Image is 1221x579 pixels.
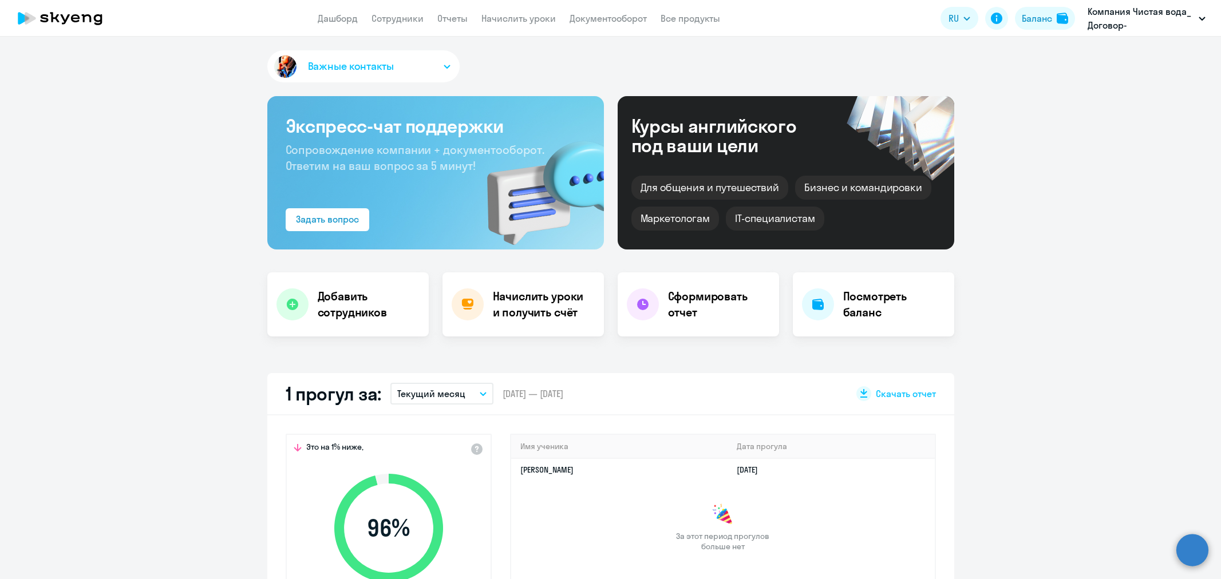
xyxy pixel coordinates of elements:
[795,176,931,200] div: Бизнес и командировки
[941,7,978,30] button: RU
[286,142,544,173] span: Сопровождение компании + документооборот. Ответим на ваш вопрос за 5 минут!
[323,514,455,542] span: 96 %
[675,531,771,552] span: За этот период прогулов больше нет
[493,288,592,320] h4: Начислить уроки и получить счёт
[286,114,586,137] h3: Экспресс-чат поддержки
[481,13,556,24] a: Начислить уроки
[286,208,369,231] button: Задать вопрос
[511,435,728,458] th: Имя ученика
[1015,7,1075,30] button: Балансbalance
[286,382,381,405] h2: 1 прогул за:
[397,387,465,400] p: Текущий месяц
[390,383,493,404] button: Текущий месяц
[949,11,959,25] span: RU
[308,59,394,74] span: Важные контакты
[1057,13,1068,24] img: balance
[520,465,574,475] a: [PERSON_NAME]
[272,53,299,80] img: avatar
[728,435,934,458] th: Дата прогула
[1088,5,1194,32] p: Компания Чистая вода_ Договор-предоплата_2025 года, КОМПАНИЯ ЧИСТАЯ ВОДА, ООО
[570,13,647,24] a: Документооборот
[296,212,359,226] div: Задать вопрос
[306,442,363,455] span: Это на 1% ниже,
[876,387,936,400] span: Скачать отчет
[372,13,424,24] a: Сотрудники
[1022,11,1052,25] div: Баланс
[631,207,719,231] div: Маркетологам
[726,207,824,231] div: IT-специалистам
[318,288,420,320] h4: Добавить сотрудников
[318,13,358,24] a: Дашборд
[712,503,734,526] img: congrats
[843,288,945,320] h4: Посмотреть баланс
[631,176,789,200] div: Для общения и путешествий
[503,387,563,400] span: [DATE] — [DATE]
[437,13,468,24] a: Отчеты
[737,465,767,475] a: [DATE]
[661,13,720,24] a: Все продукты
[471,121,604,249] img: bg-img
[668,288,770,320] h4: Сформировать отчет
[1082,5,1211,32] button: Компания Чистая вода_ Договор-предоплата_2025 года, КОМПАНИЯ ЧИСТАЯ ВОДА, ООО
[631,116,827,155] div: Курсы английского под ваши цели
[267,50,460,82] button: Важные контакты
